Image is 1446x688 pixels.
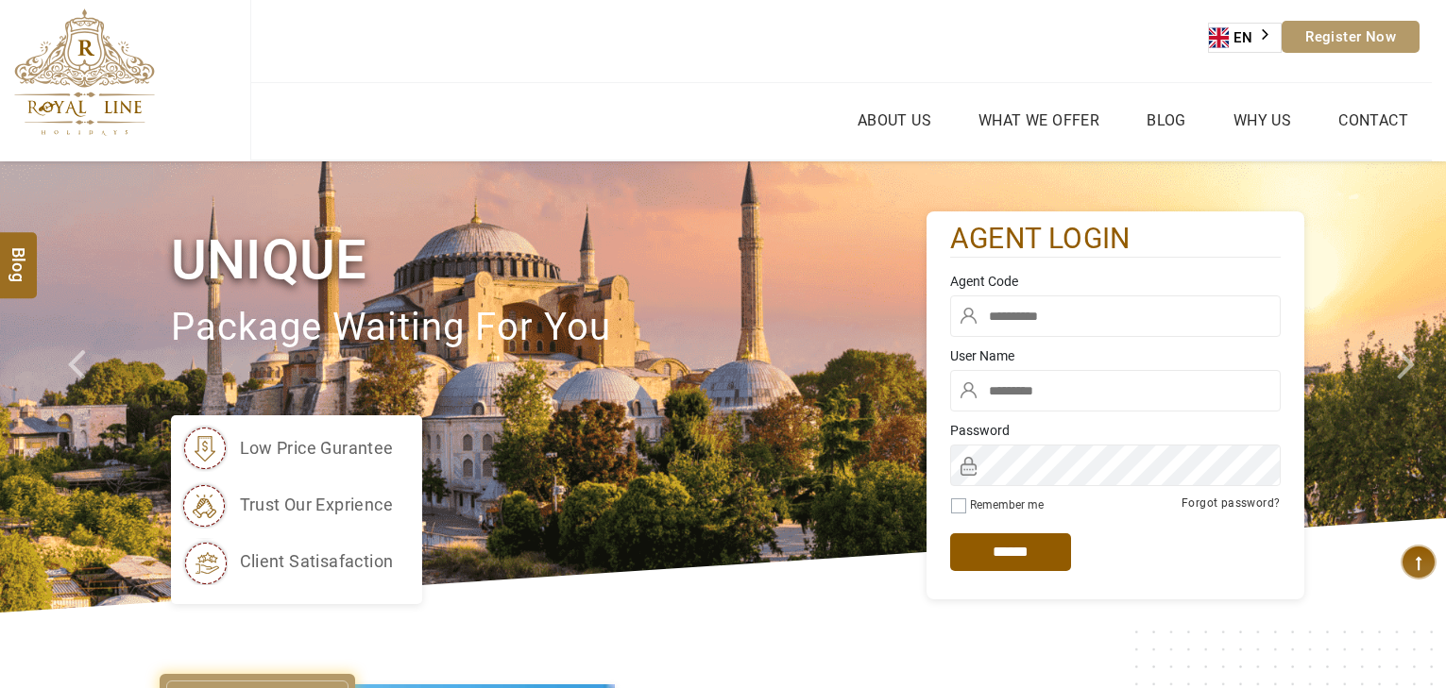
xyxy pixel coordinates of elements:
[950,272,1281,291] label: Agent Code
[950,346,1281,365] label: User Name
[7,247,31,263] span: Blog
[1182,496,1280,510] a: Forgot password?
[14,8,155,136] img: The Royal Line Holidays
[950,421,1281,440] label: Password
[1142,107,1191,134] a: Blog
[950,221,1281,258] h2: agent login
[1229,107,1296,134] a: Why Us
[1282,21,1420,53] a: Register Now
[1334,107,1413,134] a: Contact
[974,107,1104,134] a: What we Offer
[1209,24,1281,52] a: EN
[180,425,394,472] li: low price gurantee
[1373,161,1446,612] a: Check next image
[171,296,927,360] p: package waiting for you
[853,107,936,134] a: About Us
[180,538,394,585] li: client satisafaction
[171,225,927,295] h1: Unique
[970,498,1044,512] label: Remember me
[1208,23,1282,53] div: Language
[1208,23,1282,53] aside: Language selected: English
[180,481,394,529] li: trust our exprience
[43,161,116,612] a: Check next prev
